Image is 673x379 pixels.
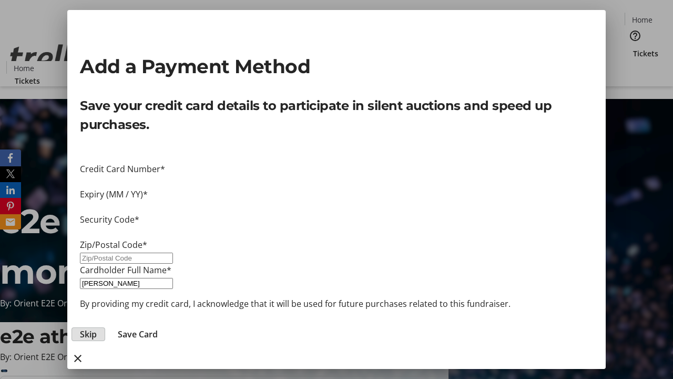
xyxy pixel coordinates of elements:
[80,253,173,264] input: Zip/Postal Code
[80,52,593,81] h2: Add a Payment Method
[80,278,173,289] input: Card Holder Name
[80,328,97,341] span: Skip
[80,175,593,188] iframe: Secure card number input frame
[80,214,139,225] label: Security Code*
[80,297,593,310] p: By providing my credit card, I acknowledge that it will be used for future purchases related to t...
[67,348,88,369] button: close
[80,239,147,251] label: Zip/Postal Code*
[80,96,593,134] p: Save your credit card details to participate in silent auctions and speed up purchases.
[80,226,593,238] iframe: Secure CVC input frame
[118,328,158,341] span: Save Card
[109,328,166,341] button: Save Card
[80,163,165,175] label: Credit Card Number*
[80,264,171,276] label: Cardholder Full Name*
[80,188,148,200] label: Expiry (MM / YY)*
[80,201,593,213] iframe: Secure expiration date input frame
[72,327,105,341] button: Skip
